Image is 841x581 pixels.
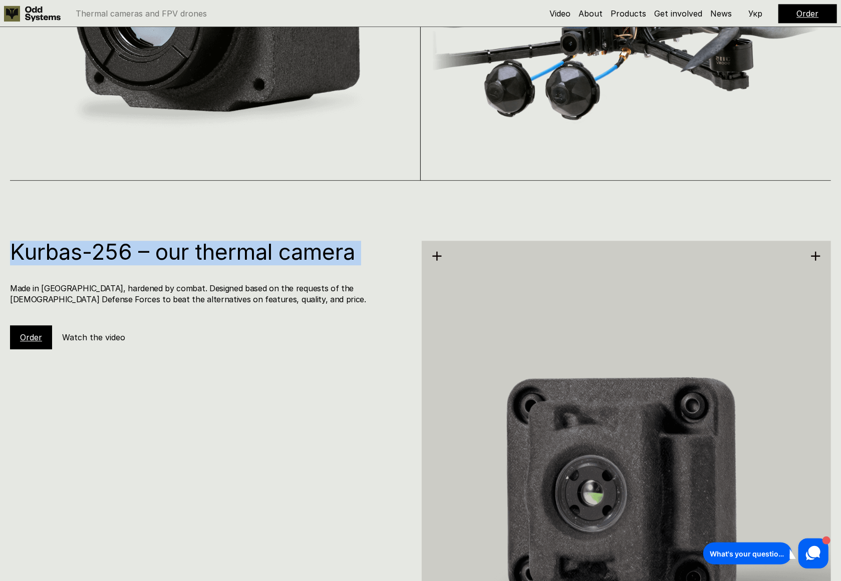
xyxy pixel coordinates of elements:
a: Video [549,9,571,19]
a: Order [797,9,819,19]
p: Укр [748,10,762,18]
a: Get involved [654,9,702,19]
a: About [579,9,603,19]
a: Order [20,332,42,342]
h5: Watch the video [62,332,125,343]
iframe: HelpCrunch [701,536,831,571]
a: Products [611,9,646,19]
a: News [710,9,732,19]
h1: Kurbas-256 – our thermal camera [10,241,410,263]
h4: Made in [GEOGRAPHIC_DATA], hardened by combat. Designed based on the requests of the [DEMOGRAPHIC... [10,283,410,305]
p: Thermal cameras and FPV drones [76,10,207,18]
